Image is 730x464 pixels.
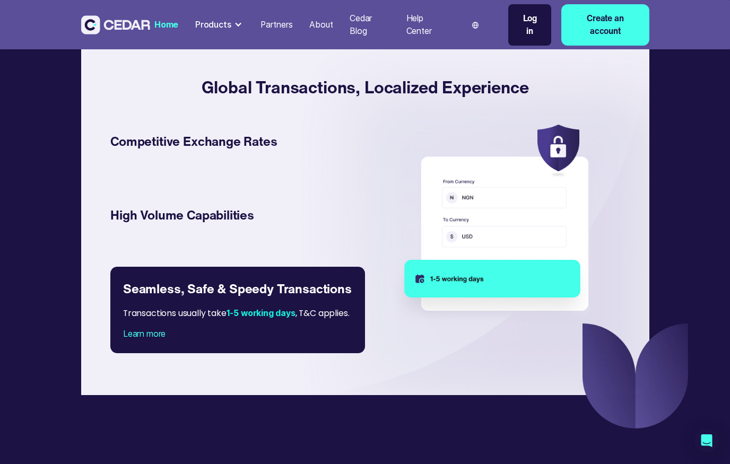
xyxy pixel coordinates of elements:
div: Log in [519,12,541,38]
img: currency transaction [387,120,598,328]
div: Home [154,19,178,31]
div: Help Center [406,12,449,38]
strong: 1-5 working days [227,308,296,318]
div: Open Intercom Messenger [694,428,719,453]
div: Seamless, Safe & Speedy Transactions [123,279,352,299]
a: Create an account [561,4,649,46]
div: High Volume Capabilities [110,206,352,225]
div: Transactions usually take , T&C applies. [123,299,365,328]
img: world icon [472,22,479,29]
div: Learn more [123,328,352,340]
div: About [309,19,333,31]
a: About [305,13,337,37]
div: Competitive Exchange Rates [110,132,352,151]
a: Home [150,13,183,37]
div: Products [195,19,231,31]
div: Products [191,14,248,36]
a: Help Center [402,7,453,43]
div: Cedar Blog [350,12,389,38]
a: Log in [508,4,551,46]
a: Cedar Blog [345,7,394,43]
a: Partners [256,13,297,37]
div: Partners [260,19,293,31]
h4: Global Transactions, Localized Experience [102,54,628,120]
